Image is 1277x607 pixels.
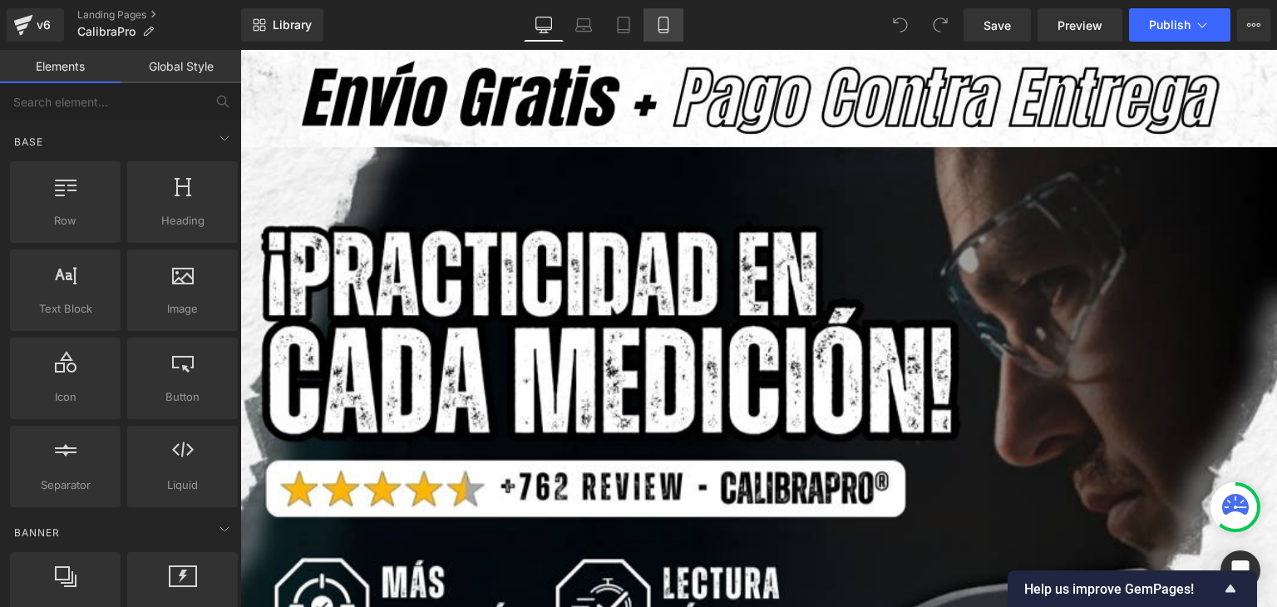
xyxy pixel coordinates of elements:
[132,476,233,494] span: Liquid
[1129,8,1230,42] button: Publish
[273,17,312,32] span: Library
[132,300,233,318] span: Image
[524,8,564,42] a: Desktop
[1220,550,1260,590] div: Open Intercom Messenger
[984,17,1011,34] span: Save
[564,8,604,42] a: Laptop
[12,134,45,150] span: Base
[77,25,136,38] span: CalibraPro
[77,8,241,22] a: Landing Pages
[7,8,64,42] a: v6
[12,525,62,540] span: Banner
[1024,581,1220,597] span: Help us improve GemPages!
[15,476,116,494] span: Separator
[884,8,917,42] button: Undo
[1038,8,1122,42] a: Preview
[15,388,116,406] span: Icon
[604,8,643,42] a: Tablet
[1024,579,1240,599] button: Show survey - Help us improve GemPages!
[1058,17,1102,34] span: Preview
[1237,8,1270,42] button: More
[132,212,233,229] span: Heading
[15,300,116,318] span: Text Block
[924,8,957,42] button: Redo
[241,8,323,42] a: New Library
[15,212,116,229] span: Row
[643,8,683,42] a: Mobile
[121,50,241,83] a: Global Style
[132,388,233,406] span: Button
[33,14,54,36] div: v6
[1149,18,1191,32] span: Publish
